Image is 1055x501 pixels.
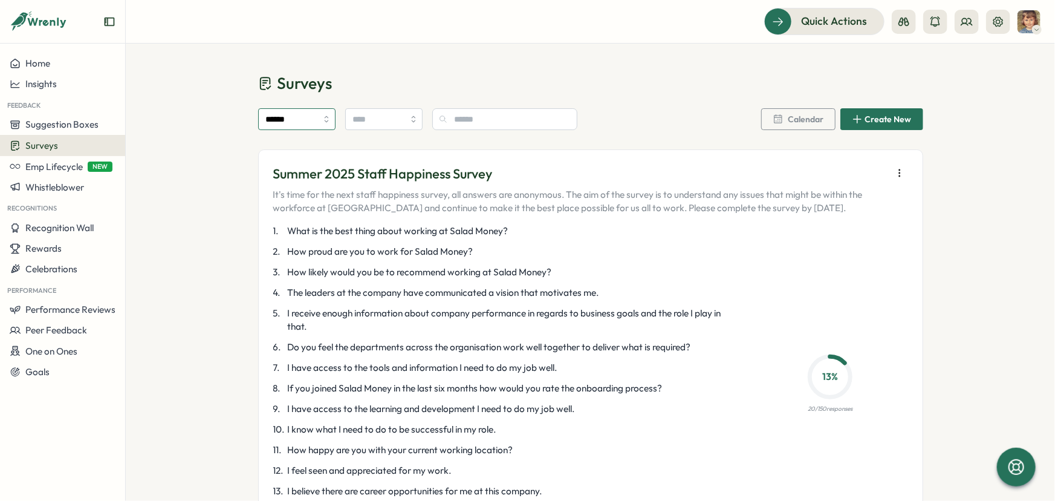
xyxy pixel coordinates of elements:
span: Do you feel the departments across the organisation work well together to deliver what is required? [288,341,691,354]
span: 8 . [273,382,285,395]
span: Goals [25,366,50,378]
span: 7 . [273,361,285,375]
span: I have access to the learning and development I need to do my job well. [288,402,575,416]
span: Performance Reviews [25,304,115,315]
span: Quick Actions [801,13,867,29]
span: I have access to the tools and information I need to do my job well. [288,361,557,375]
span: How happy are you with your current working location? [288,444,513,457]
p: It's time for the next staff happiness survey, all answers are anonymous. The aim of the survey i... [273,188,886,215]
span: 12 . [273,464,285,477]
span: How likely would you be to recommend working at Salad Money? [288,266,552,279]
p: 13 % [811,370,849,385]
p: 20 / 150 responses [808,404,852,414]
span: 6 . [273,341,285,354]
button: Quick Actions [764,8,885,34]
p: Summer 2025 Staff Happiness Survey [273,165,886,183]
span: What is the best thing about working at Salad Money? [288,224,508,238]
span: 4 . [273,286,285,300]
span: Recognition Wall [25,222,94,234]
span: Peer Feedback [25,324,87,336]
span: 2 . [273,245,285,258]
span: Create New [865,115,912,123]
span: I receive enough information about company performance in regards to business goals and the role ... [287,307,738,333]
button: Expand sidebar [103,16,115,28]
span: I know what I need to do to be successful in my role. [288,423,496,436]
span: 3 . [273,266,285,279]
span: I believe there are career opportunities for me at this company. [288,485,542,498]
span: Whistleblower [25,182,84,193]
span: Insights [25,78,57,90]
button: Calendar [761,108,836,130]
span: Rewards [25,243,62,254]
span: Home [25,57,50,69]
span: 5 . [273,307,285,333]
span: 10 . [273,423,285,436]
span: Emp Lifecycle [25,161,83,172]
span: How proud are you to work for Salad Money? [288,245,473,258]
span: One on Ones [25,345,77,357]
span: 9 . [273,402,285,416]
span: 1 . [273,224,285,238]
span: NEW [88,162,112,172]
span: Surveys [278,73,333,94]
img: Jane Lapthorne [1018,10,1040,33]
span: Suggestion Boxes [25,119,99,130]
span: I feel seen and appreciated for my work. [288,464,452,477]
span: If you joined Salad Money in the last six months how would you rate the onboarding process? [288,382,663,395]
span: 11 . [273,444,285,457]
span: Celebrations [25,263,77,275]
button: Create New [840,108,923,130]
span: Surveys [25,140,58,151]
span: Calendar [788,115,824,123]
span: The leaders at the company have communicated a vision that motivates me. [288,286,599,300]
span: 13 . [273,485,285,498]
